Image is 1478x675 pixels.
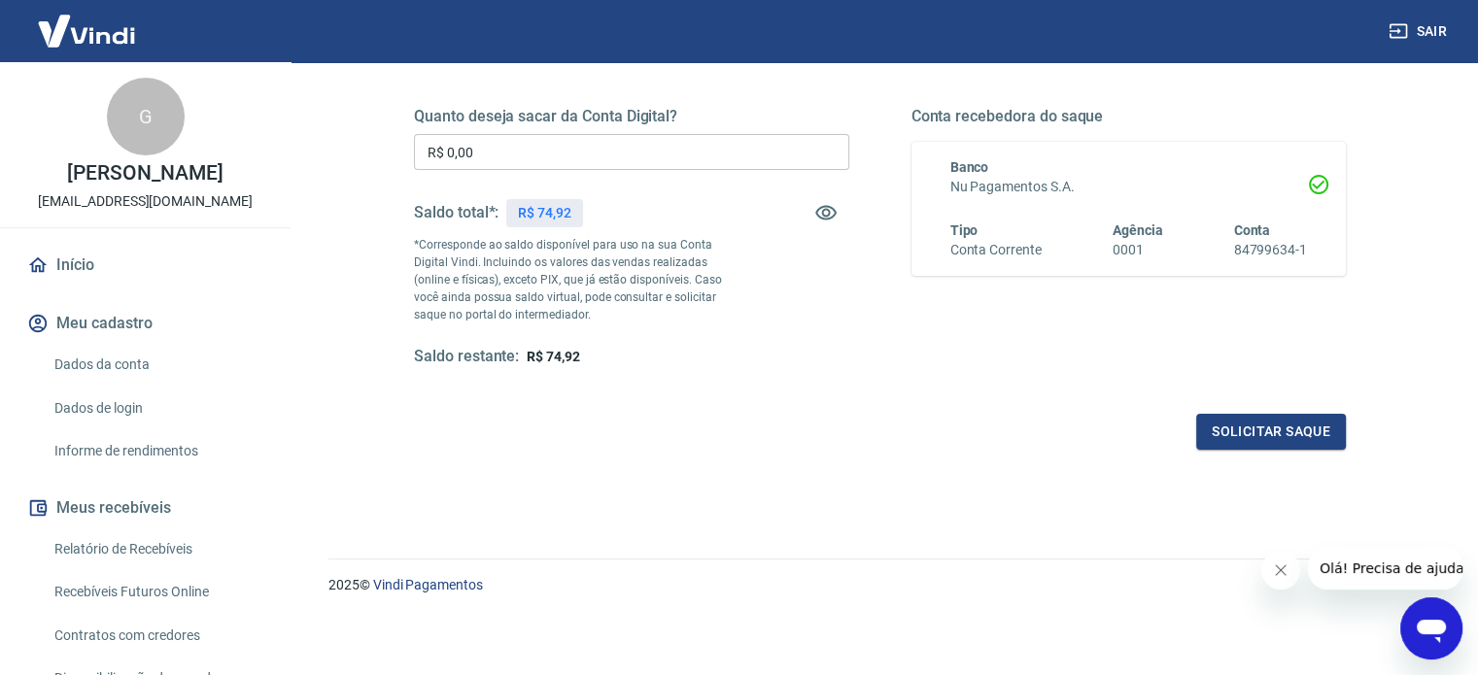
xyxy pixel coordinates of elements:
span: Agência [1113,222,1163,238]
p: R$ 74,92 [518,203,571,223]
p: *Corresponde ao saldo disponível para uso na sua Conta Digital Vindi. Incluindo os valores das ve... [414,236,740,323]
a: Dados da conta [47,345,267,385]
h5: Conta recebedora do saque [911,107,1347,126]
a: Recebíveis Futuros Online [47,572,267,612]
iframe: Fechar mensagem [1261,551,1300,590]
a: Contratos com credores [47,616,267,656]
p: 2025 © [328,575,1431,595]
h5: Quanto deseja sacar da Conta Digital? [414,107,849,126]
a: Relatório de Recebíveis [47,529,267,569]
a: Vindi Pagamentos [373,577,483,592]
p: [PERSON_NAME] [67,163,223,184]
button: Solicitar saque [1196,414,1346,450]
span: Conta [1233,222,1270,238]
img: Vindi [23,1,150,60]
h5: Saldo restante: [414,347,519,367]
div: G [107,78,185,155]
h6: 0001 [1113,240,1163,260]
p: [EMAIL_ADDRESS][DOMAIN_NAME] [38,191,253,212]
span: R$ 74,92 [527,349,580,364]
iframe: Mensagem da empresa [1308,547,1462,590]
h6: Conta Corrente [950,240,1042,260]
iframe: Botão para abrir a janela de mensagens [1400,597,1462,659]
button: Meu cadastro [23,302,267,345]
button: Meus recebíveis [23,487,267,529]
a: Início [23,244,267,287]
a: Dados de login [47,388,267,428]
h6: 84799634-1 [1233,240,1307,260]
button: Sair [1385,14,1455,50]
span: Banco [950,159,989,175]
span: Olá! Precisa de ajuda? [12,14,163,29]
h5: Saldo total*: [414,203,498,222]
a: Informe de rendimentos [47,431,267,471]
h6: Nu Pagamentos S.A. [950,177,1308,197]
span: Tipo [950,222,979,238]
